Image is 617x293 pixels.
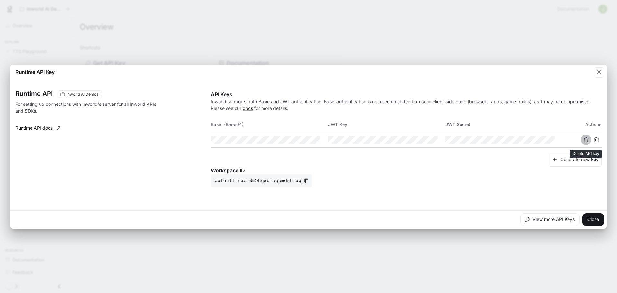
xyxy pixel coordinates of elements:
[591,135,602,145] button: Suspend API key
[13,122,63,135] a: Runtime API docs
[211,98,602,112] p: Inworld supports both Basic and JWT authentication. Basic authentication is not recommended for u...
[549,153,602,167] button: Generate new key
[520,213,580,226] button: View more API Keys
[15,101,158,114] p: For setting up connections with Inworld's server for all Inworld APIs and SDKs.
[211,117,328,132] th: Basic (Base64)
[15,68,55,76] p: Runtime API Key
[211,167,602,174] p: Workspace ID
[328,117,445,132] th: JWT Key
[445,117,563,132] th: JWT Secret
[570,150,602,158] div: Delete API key
[211,90,602,98] p: API Keys
[582,213,604,226] button: Close
[562,117,602,132] th: Actions
[211,174,312,187] button: default-nwc-0m5hyx6leqemdshtwq
[64,91,101,97] span: Inworld AI Demos
[581,135,591,145] button: Delete API key
[58,90,102,98] div: These keys will apply to your current workspace only
[15,90,53,97] h3: Runtime API
[243,105,253,111] a: docs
